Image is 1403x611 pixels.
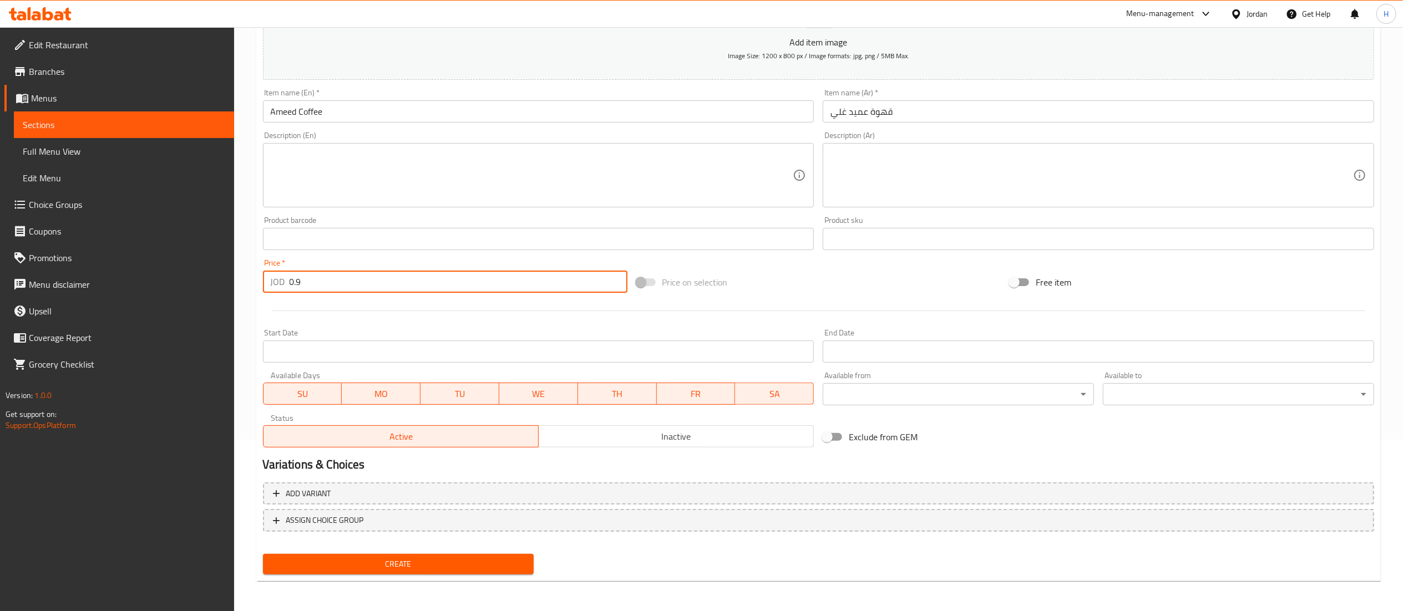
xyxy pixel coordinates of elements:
[4,271,234,298] a: Menu disclaimer
[346,386,416,402] span: MO
[268,386,338,402] span: SU
[286,487,331,501] span: Add variant
[31,91,225,105] span: Menus
[4,58,234,85] a: Branches
[499,383,578,405] button: WE
[578,383,657,405] button: TH
[662,276,728,289] span: Price on selection
[4,324,234,351] a: Coverage Report
[29,251,225,264] span: Promotions
[6,388,33,403] span: Version:
[263,554,534,574] button: Create
[29,198,225,211] span: Choice Groups
[29,331,225,344] span: Coverage Report
[263,482,1374,505] button: Add variant
[4,298,234,324] a: Upsell
[272,557,525,571] span: Create
[280,35,1357,49] p: Add item image
[29,278,225,291] span: Menu disclaimer
[543,429,809,445] span: Inactive
[823,100,1374,123] input: Enter name Ar
[29,225,225,238] span: Coupons
[823,228,1374,250] input: Please enter product sku
[657,383,736,405] button: FR
[263,509,1374,532] button: ASSIGN CHOICE GROUP
[14,138,234,165] a: Full Menu View
[421,383,499,405] button: TU
[268,429,534,445] span: Active
[263,456,1374,473] h2: Variations & Choices
[6,407,57,421] span: Get support on:
[849,430,918,444] span: Exclude from GEM
[823,383,1094,405] div: ​
[4,32,234,58] a: Edit Restaurant
[29,304,225,318] span: Upsell
[538,425,814,447] button: Inactive
[583,386,652,402] span: TH
[4,191,234,218] a: Choice Groups
[286,513,364,527] span: ASSIGN CHOICE GROUP
[263,228,814,250] input: Please enter product barcode
[29,38,225,52] span: Edit Restaurant
[1384,8,1389,20] span: H
[29,358,225,371] span: Grocery Checklist
[740,386,809,402] span: SA
[14,111,234,138] a: Sections
[263,383,342,405] button: SU
[4,245,234,271] a: Promotions
[425,386,495,402] span: TU
[6,418,76,432] a: Support.OpsPlatform
[735,383,814,405] button: SA
[504,386,574,402] span: WE
[1036,276,1071,289] span: Free item
[1247,8,1268,20] div: Jordan
[342,383,421,405] button: MO
[23,171,225,185] span: Edit Menu
[1126,7,1194,21] div: Menu-management
[271,275,285,288] p: JOD
[34,388,52,403] span: 1.0.0
[290,271,627,293] input: Please enter price
[4,351,234,378] a: Grocery Checklist
[14,165,234,191] a: Edit Menu
[23,145,225,158] span: Full Menu View
[728,49,909,62] span: Image Size: 1200 x 800 px / Image formats: jpg, png / 5MB Max.
[263,100,814,123] input: Enter name En
[263,425,539,447] button: Active
[4,85,234,111] a: Menus
[1103,383,1374,405] div: ​
[661,386,731,402] span: FR
[4,218,234,245] a: Coupons
[29,65,225,78] span: Branches
[23,118,225,131] span: Sections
